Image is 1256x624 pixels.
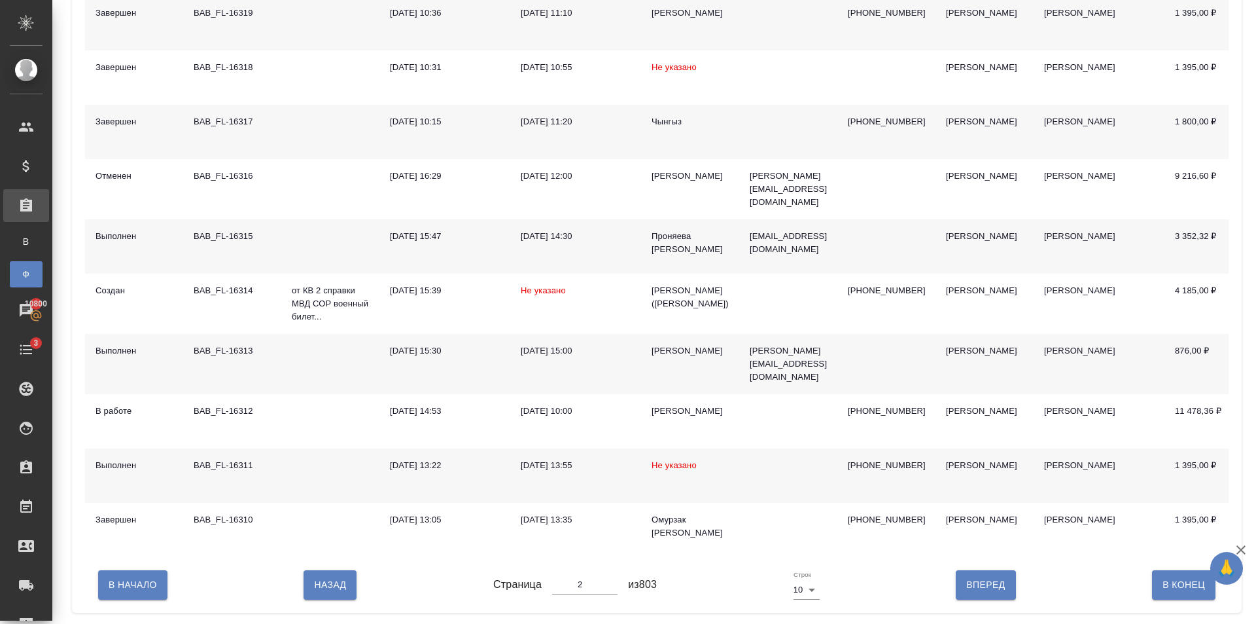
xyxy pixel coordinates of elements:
div: BAB_FL-16313 [194,344,271,358]
div: [PERSON_NAME] ([PERSON_NAME]) [652,284,729,310]
p: [PERSON_NAME][EMAIL_ADDRESS][DOMAIN_NAME] [750,170,827,209]
div: [PERSON_NAME] [946,115,1023,128]
span: 🙏 [1215,555,1238,582]
td: [PERSON_NAME] [1034,50,1164,105]
a: 10800 [3,294,49,327]
div: [PERSON_NAME] [652,170,729,183]
td: [PERSON_NAME] [1034,219,1164,274]
span: В Начало [109,577,157,593]
div: [PERSON_NAME] [946,459,1023,472]
td: [PERSON_NAME] [1034,105,1164,159]
div: [DATE] 13:55 [521,459,631,472]
div: [DATE] 13:35 [521,513,631,526]
span: 3 [26,337,46,350]
p: [PHONE_NUMBER] [848,115,925,128]
div: BAB_FL-16310 [194,513,271,526]
p: [PHONE_NUMBER] [848,284,925,297]
div: [PERSON_NAME] [652,405,729,418]
div: Выполнен [96,230,173,243]
span: 10800 [17,297,55,310]
div: [DATE] 14:30 [521,230,631,243]
div: Проняева [PERSON_NAME] [652,230,729,256]
div: [DATE] 15:00 [521,344,631,358]
button: Назад [304,570,357,599]
div: BAB_FL-16312 [194,405,271,418]
div: BAB_FL-16318 [194,61,271,74]
div: [PERSON_NAME] [946,61,1023,74]
td: [PERSON_NAME] [1034,449,1164,503]
div: BAB_FL-16311 [194,459,271,472]
div: Завершен [96,7,173,20]
div: [DATE] 10:55 [521,61,631,74]
div: Завершен [96,61,173,74]
div: [DATE] 10:15 [390,115,500,128]
div: BAB_FL-16319 [194,7,271,20]
div: [PERSON_NAME] [946,230,1023,243]
td: [PERSON_NAME] [1034,334,1164,394]
div: [DATE] 11:20 [521,115,631,128]
div: [DATE] 10:00 [521,405,631,418]
div: [PERSON_NAME] [652,7,729,20]
div: Омурзак [PERSON_NAME] [652,513,729,540]
div: BAB_FL-16314 [194,284,271,297]
td: [PERSON_NAME] [1034,274,1164,334]
div: [PERSON_NAME] [652,344,729,358]
p: [PHONE_NUMBER] [848,405,925,418]
div: [DATE] 10:31 [390,61,500,74]
div: [DATE] 11:10 [521,7,631,20]
a: В [10,229,43,255]
div: BAB_FL-16317 [194,115,271,128]
p: [PHONE_NUMBER] [848,513,925,526]
span: Страница [493,577,542,593]
span: из 803 [628,577,657,593]
div: [PERSON_NAME] [946,170,1023,183]
span: В Конец [1162,577,1205,593]
td: [PERSON_NAME] [1034,159,1164,219]
div: [PERSON_NAME] [946,405,1023,418]
td: [PERSON_NAME] [1034,394,1164,449]
div: Отменен [96,170,173,183]
div: Завершен [96,115,173,128]
p: [PHONE_NUMBER] [848,459,925,472]
span: Не указано [652,460,697,470]
div: Создан [96,284,173,297]
button: 🙏 [1210,552,1243,585]
div: Чынгыз [652,115,729,128]
div: [DATE] 15:30 [390,344,500,358]
p: от КВ 2 справки МВД СОР военный билет... [292,284,369,323]
div: [DATE] 13:05 [390,513,500,526]
span: Вперед [966,577,1005,593]
div: [DATE] 15:39 [390,284,500,297]
span: Назад [314,577,346,593]
span: Не указано [652,62,697,72]
button: В Начало [98,570,167,599]
div: BAB_FL-16316 [194,170,271,183]
p: [EMAIL_ADDRESS][DOMAIN_NAME] [750,230,827,256]
p: [PHONE_NUMBER] [848,7,925,20]
div: Завершен [96,513,173,526]
div: [DATE] 16:29 [390,170,500,183]
div: [PERSON_NAME] [946,344,1023,358]
div: [PERSON_NAME] [946,7,1023,20]
label: Строк [794,572,811,578]
div: [DATE] 12:00 [521,170,631,183]
div: BAB_FL-16315 [194,230,271,243]
span: Ф [16,268,36,281]
div: [DATE] 13:22 [390,459,500,472]
td: [PERSON_NAME] [1034,503,1164,557]
button: Вперед [956,570,1015,599]
div: Выполнен [96,459,173,472]
div: 10 [794,581,820,599]
div: Выполнен [96,344,173,358]
div: [PERSON_NAME] [946,284,1023,297]
p: [PERSON_NAME][EMAIL_ADDRESS][DOMAIN_NAME] [750,344,827,384]
div: [PERSON_NAME] [946,513,1023,526]
div: [DATE] 10:36 [390,7,500,20]
a: 3 [3,333,49,366]
div: [DATE] 14:53 [390,405,500,418]
div: В работе [96,405,173,418]
a: Ф [10,261,43,287]
button: В Конец [1152,570,1215,599]
span: В [16,235,36,248]
div: [DATE] 15:47 [390,230,500,243]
